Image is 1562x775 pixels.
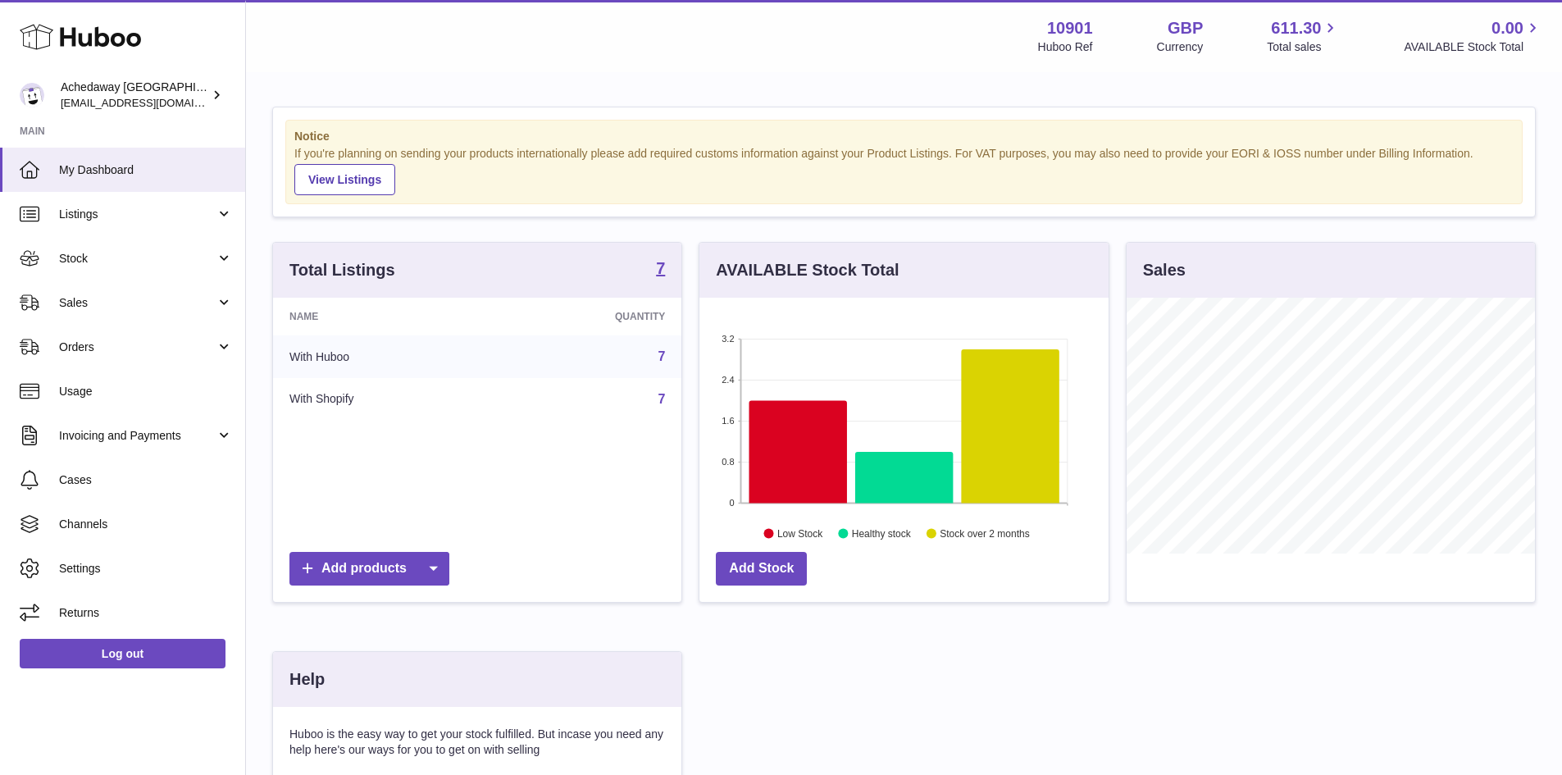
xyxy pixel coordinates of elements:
div: Huboo Ref [1038,39,1093,55]
span: 611.30 [1271,17,1321,39]
a: 7 [658,349,665,363]
h3: AVAILABLE Stock Total [716,259,899,281]
text: 0.8 [722,457,735,467]
span: Cases [59,472,233,488]
h3: Sales [1143,259,1186,281]
a: Log out [20,639,225,668]
text: Healthy stock [852,527,912,539]
text: Low Stock [777,527,823,539]
span: Listings [59,207,216,222]
td: With Shopify [273,378,494,421]
th: Name [273,298,494,335]
img: admin@newpb.co.uk [20,83,44,107]
a: 611.30 Total sales [1267,17,1340,55]
text: 3.2 [722,334,735,344]
a: Add Stock [716,552,807,586]
p: Huboo is the easy way to get your stock fulfilled. But incase you need any help here's our ways f... [289,727,665,758]
a: 0.00 AVAILABLE Stock Total [1404,17,1542,55]
text: 1.6 [722,416,735,426]
span: [EMAIL_ADDRESS][DOMAIN_NAME] [61,96,241,109]
a: Add products [289,552,449,586]
span: AVAILABLE Stock Total [1404,39,1542,55]
span: Usage [59,384,233,399]
span: Total sales [1267,39,1340,55]
strong: 7 [656,260,665,276]
span: Returns [59,605,233,621]
span: Invoicing and Payments [59,428,216,444]
text: Stock over 2 months [940,527,1030,539]
span: Sales [59,295,216,311]
h3: Help [289,668,325,691]
th: Quantity [494,298,682,335]
div: Currency [1157,39,1204,55]
text: 0 [730,498,735,508]
strong: 10901 [1047,17,1093,39]
text: 2.4 [722,375,735,385]
div: Achedaway [GEOGRAPHIC_DATA] [61,80,208,111]
span: 0.00 [1491,17,1523,39]
td: With Huboo [273,335,494,378]
div: If you're planning on sending your products internationally please add required customs informati... [294,146,1514,195]
span: My Dashboard [59,162,233,178]
span: Stock [59,251,216,267]
a: 7 [656,260,665,280]
span: Orders [59,340,216,355]
h3: Total Listings [289,259,395,281]
span: Settings [59,561,233,577]
strong: GBP [1168,17,1203,39]
a: 7 [658,392,665,406]
a: View Listings [294,164,395,195]
strong: Notice [294,129,1514,144]
span: Channels [59,517,233,532]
